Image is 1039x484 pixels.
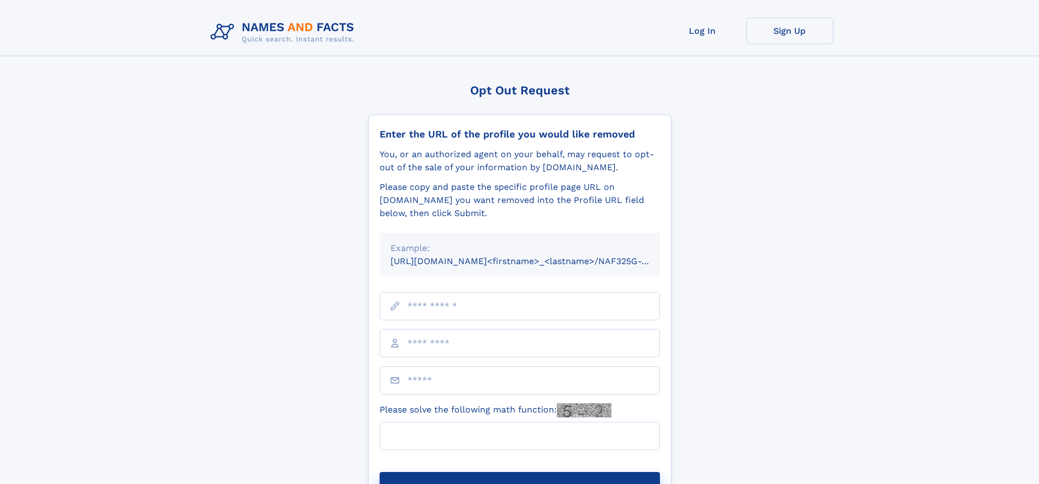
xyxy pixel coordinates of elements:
[206,17,363,47] img: Logo Names and Facts
[380,148,660,174] div: You, or an authorized agent on your behalf, may request to opt-out of the sale of your informatio...
[380,403,611,417] label: Please solve the following math function:
[380,128,660,140] div: Enter the URL of the profile you would like removed
[746,17,833,44] a: Sign Up
[659,17,746,44] a: Log In
[380,181,660,220] div: Please copy and paste the specific profile page URL on [DOMAIN_NAME] you want removed into the Pr...
[391,242,649,255] div: Example:
[368,83,671,97] div: Opt Out Request
[391,256,681,266] small: [URL][DOMAIN_NAME]<firstname>_<lastname>/NAF325G-xxxxxxxx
